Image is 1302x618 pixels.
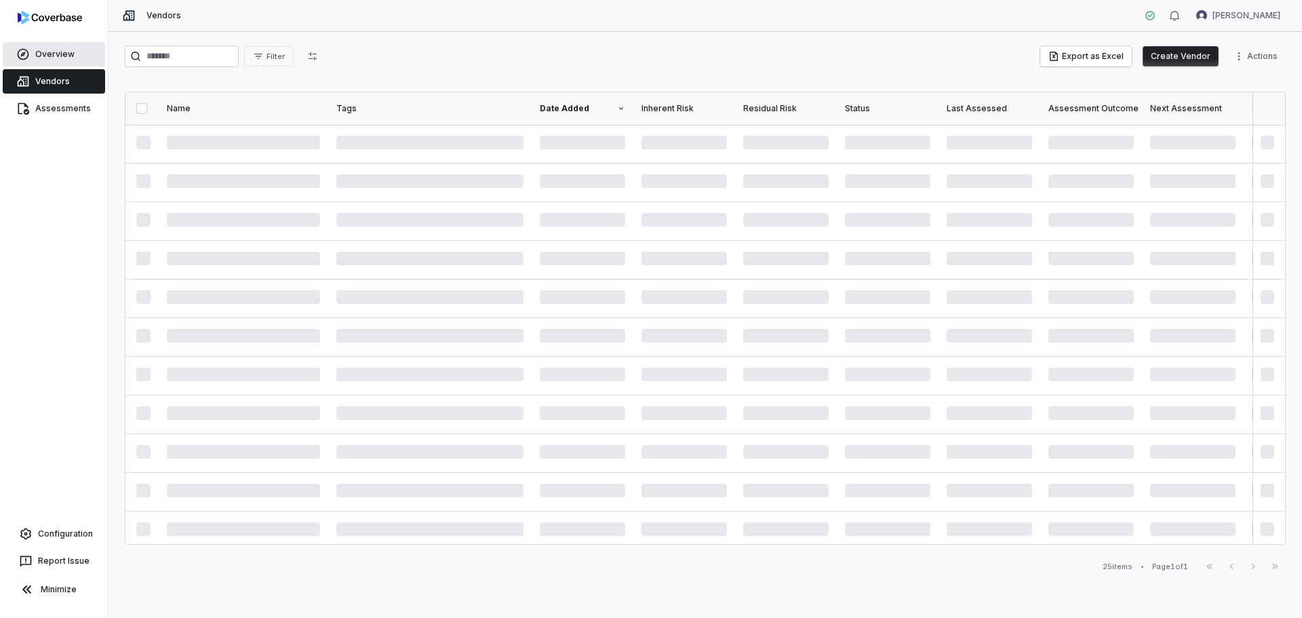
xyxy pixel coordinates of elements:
img: logo-D7KZi-bG.svg [18,11,82,24]
span: Filter [267,52,285,62]
button: Export as Excel [1040,46,1132,66]
div: Date Added [540,103,625,114]
div: Status [845,103,930,114]
button: Esther Barreto avatar[PERSON_NAME] [1188,5,1288,26]
button: Report Issue [5,549,102,573]
div: Last Assessed [947,103,1032,114]
a: Assessments [3,96,105,121]
div: Inherent Risk [642,103,727,114]
button: Create Vendor [1143,46,1219,66]
div: Residual Risk [743,103,829,114]
button: Filter [244,46,294,66]
div: 25 items [1103,562,1132,572]
a: Vendors [3,69,105,94]
a: Overview [3,42,105,66]
div: • [1141,562,1144,571]
div: Tags [336,103,524,114]
span: [PERSON_NAME] [1212,10,1280,21]
button: Minimize [5,576,102,603]
div: Next Assessment [1150,103,1236,114]
span: Vendors [146,10,181,21]
button: More actions [1229,46,1286,66]
div: Assessment Outcome [1048,103,1134,114]
a: Configuration [5,522,102,546]
img: Esther Barreto avatar [1196,10,1207,21]
div: Name [167,103,320,114]
div: Page 1 of 1 [1152,562,1188,572]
